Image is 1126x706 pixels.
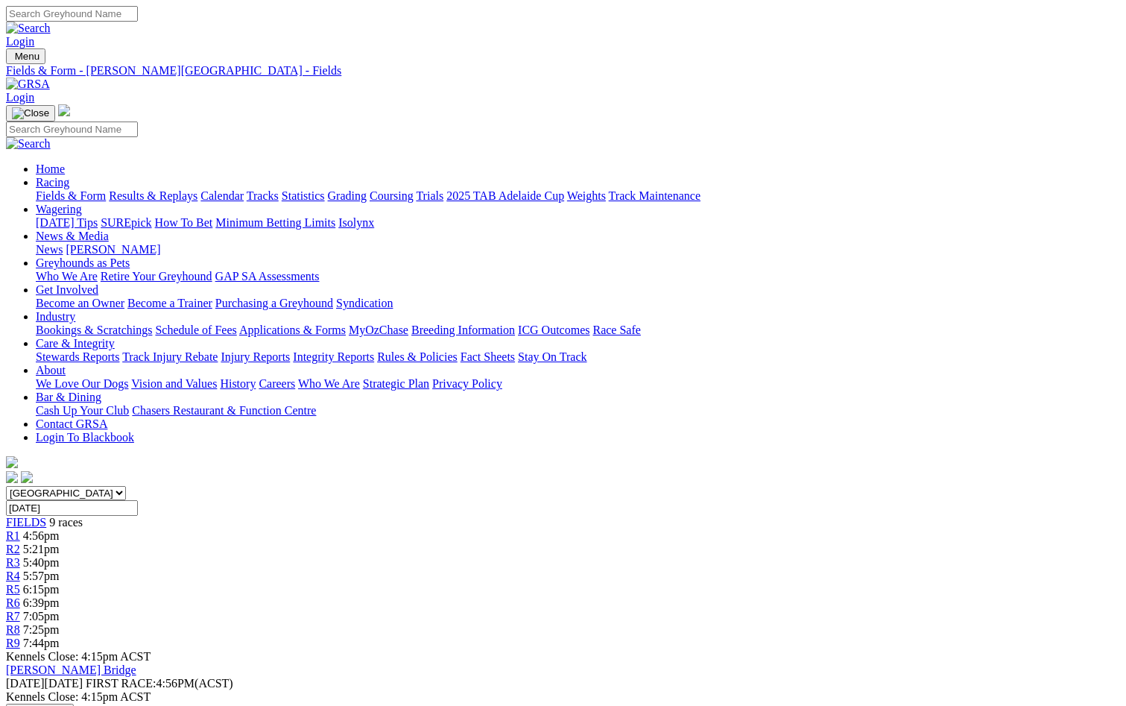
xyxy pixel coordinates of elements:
a: Become a Trainer [127,297,212,309]
a: Stewards Reports [36,350,119,363]
img: Search [6,22,51,35]
a: Privacy Policy [432,377,502,390]
a: [DATE] Tips [36,216,98,229]
a: R2 [6,543,20,555]
a: Contact GRSA [36,417,107,430]
a: History [220,377,256,390]
span: 5:40pm [23,556,60,569]
a: Weights [567,189,606,202]
a: 2025 TAB Adelaide Cup [446,189,564,202]
div: Racing [36,189,1120,203]
a: Login [6,35,34,48]
span: [DATE] [6,677,83,690]
a: Industry [36,310,75,323]
a: Track Injury Rebate [122,350,218,363]
a: Calendar [200,189,244,202]
a: [PERSON_NAME] Bridge [6,664,136,676]
a: Care & Integrity [36,337,115,350]
a: ICG Outcomes [518,324,589,336]
img: logo-grsa-white.png [6,456,18,468]
a: R6 [6,596,20,609]
a: [PERSON_NAME] [66,243,160,256]
a: Schedule of Fees [155,324,236,336]
a: Minimum Betting Limits [215,216,335,229]
span: Kennels Close: 4:15pm ACST [6,650,151,663]
a: R3 [6,556,20,569]
span: 4:56PM(ACST) [86,677,233,690]
a: Bookings & Scratchings [36,324,152,336]
a: R4 [6,570,20,582]
span: 5:21pm [23,543,60,555]
span: [DATE] [6,677,45,690]
div: Get Involved [36,297,1120,310]
img: twitter.svg [21,471,33,483]
a: Fields & Form - [PERSON_NAME][GEOGRAPHIC_DATA] - Fields [6,64,1120,78]
a: Racing [36,176,69,189]
div: Care & Integrity [36,350,1120,364]
a: GAP SA Assessments [215,270,320,283]
a: How To Bet [155,216,213,229]
a: Who We Are [298,377,360,390]
a: Results & Replays [109,189,197,202]
span: FIRST RACE: [86,677,156,690]
button: Toggle navigation [6,105,55,122]
a: SUREpick [101,216,151,229]
a: We Love Our Dogs [36,377,128,390]
div: Wagering [36,216,1120,230]
a: MyOzChase [349,324,408,336]
a: News [36,243,63,256]
a: Race Safe [592,324,640,336]
a: Fields & Form [36,189,106,202]
a: Greyhounds as Pets [36,256,130,269]
span: Menu [15,51,39,62]
a: Cash Up Your Club [36,404,129,417]
span: FIELDS [6,516,46,529]
div: Greyhounds as Pets [36,270,1120,283]
img: GRSA [6,78,50,91]
a: Get Involved [36,283,98,296]
a: Become an Owner [36,297,124,309]
span: 7:25pm [23,623,60,636]
span: 6:15pm [23,583,60,596]
input: Search [6,122,138,137]
img: facebook.svg [6,471,18,483]
a: Home [36,163,65,175]
input: Select date [6,500,138,516]
a: Strategic Plan [363,377,429,390]
span: 7:44pm [23,637,60,649]
a: Vision and Values [131,377,217,390]
a: Syndication [336,297,393,309]
a: R7 [6,610,20,623]
a: R1 [6,529,20,542]
span: 9 races [49,516,83,529]
div: Industry [36,324,1120,337]
span: R9 [6,637,20,649]
img: logo-grsa-white.png [58,104,70,116]
a: Fact Sheets [461,350,515,363]
a: Retire Your Greyhound [101,270,212,283]
span: R8 [6,623,20,636]
span: 5:57pm [23,570,60,582]
a: News & Media [36,230,109,242]
span: 7:05pm [23,610,60,623]
a: Login [6,91,34,104]
span: 6:39pm [23,596,60,609]
a: Bar & Dining [36,391,101,403]
input: Search [6,6,138,22]
a: Applications & Forms [239,324,346,336]
a: Coursing [370,189,414,202]
a: R5 [6,583,20,596]
div: About [36,377,1120,391]
a: Track Maintenance [609,189,700,202]
div: Bar & Dining [36,404,1120,417]
a: Breeding Information [411,324,515,336]
div: News & Media [36,243,1120,256]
